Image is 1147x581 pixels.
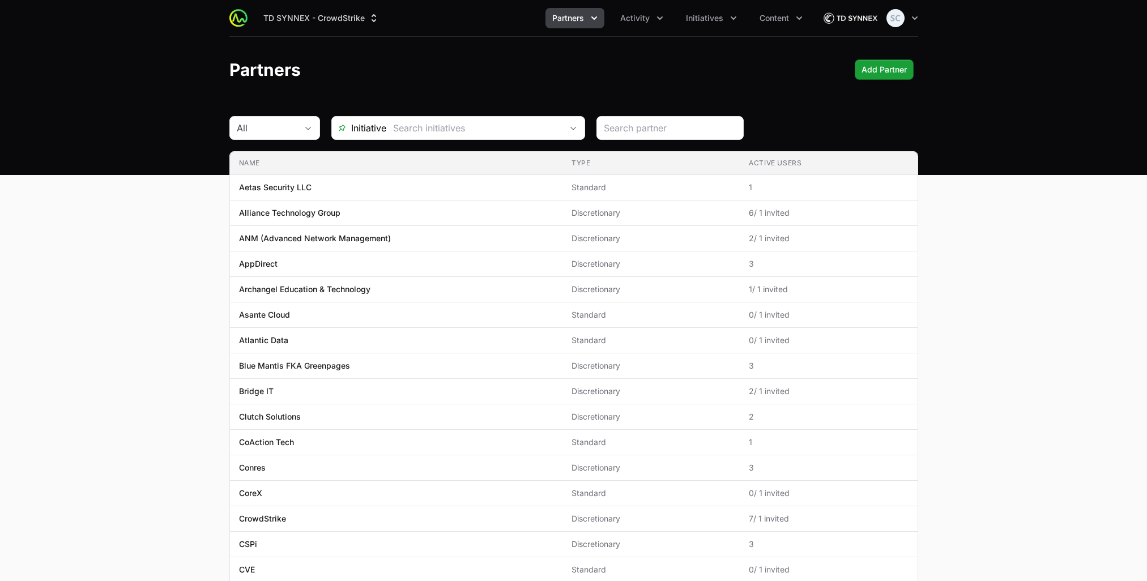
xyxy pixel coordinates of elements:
span: Discretionary [572,386,731,397]
p: AppDirect [239,258,278,270]
span: Standard [572,309,731,321]
div: Open [562,117,585,139]
span: Standard [572,182,731,193]
p: CoAction Tech [239,437,294,448]
span: 0 / 1 invited [749,309,908,321]
button: Add Partner [855,59,914,80]
span: 1 [749,182,908,193]
span: 2 [749,411,908,422]
p: CVE [239,564,255,575]
p: CoreX [239,488,262,499]
span: Content [760,12,789,24]
p: Atlantic Data [239,335,288,346]
span: 1 / 1 invited [749,284,908,295]
span: Add Partner [862,63,907,76]
span: Discretionary [572,360,731,371]
img: TD SYNNEX [823,7,877,29]
input: Search partner [604,121,736,135]
div: Initiatives menu [679,8,744,28]
div: Partners menu [545,8,604,28]
p: Asante Cloud [239,309,290,321]
p: Bridge IT [239,386,274,397]
span: Standard [572,488,731,499]
span: 0 / 1 invited [749,564,908,575]
button: Partners [545,8,604,28]
span: 0 / 1 invited [749,488,908,499]
span: Initiatives [686,12,723,24]
p: Aetas Security LLC [239,182,312,193]
span: 3 [749,258,908,270]
span: Standard [572,335,731,346]
span: Initiative [332,121,386,135]
p: Alliance Technology Group [239,207,340,219]
span: 6 / 1 invited [749,207,908,219]
div: Supplier switch menu [257,8,386,28]
p: Conres [239,462,266,473]
p: ANM (Advanced Network Management) [239,233,391,244]
th: Active Users [740,152,917,175]
button: Content [753,8,809,28]
span: 3 [749,539,908,550]
div: Activity menu [613,8,670,28]
span: Discretionary [572,207,731,219]
img: Samuel Cox [886,9,905,27]
span: 3 [749,462,908,473]
input: Search initiatives [386,117,562,139]
span: Discretionary [572,284,731,295]
span: Discretionary [572,513,731,524]
span: 7 / 1 invited [749,513,908,524]
button: All [230,117,319,139]
span: 3 [749,360,908,371]
h1: Partners [229,59,301,80]
span: 2 / 1 invited [749,233,908,244]
span: Standard [572,437,731,448]
span: 1 [749,437,908,448]
p: Archangel Education & Technology [239,284,370,295]
span: Discretionary [572,258,731,270]
div: Main navigation [248,8,809,28]
span: Discretionary [572,462,731,473]
button: Activity [613,8,670,28]
div: All [237,121,297,135]
p: CSPi [239,539,257,550]
div: Primary actions [855,59,914,80]
span: Discretionary [572,539,731,550]
p: CrowdStrike [239,513,286,524]
th: Name [230,152,562,175]
img: ActivitySource [229,9,248,27]
button: Initiatives [679,8,744,28]
th: Type [562,152,740,175]
div: Content menu [753,8,809,28]
span: Activity [620,12,650,24]
p: Clutch Solutions [239,411,301,422]
p: Blue Mantis FKA Greenpages [239,360,350,371]
span: Discretionary [572,233,731,244]
span: 0 / 1 invited [749,335,908,346]
button: TD SYNNEX - CrowdStrike [257,8,386,28]
span: 2 / 1 invited [749,386,908,397]
span: Standard [572,564,731,575]
span: Partners [552,12,584,24]
span: Discretionary [572,411,731,422]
